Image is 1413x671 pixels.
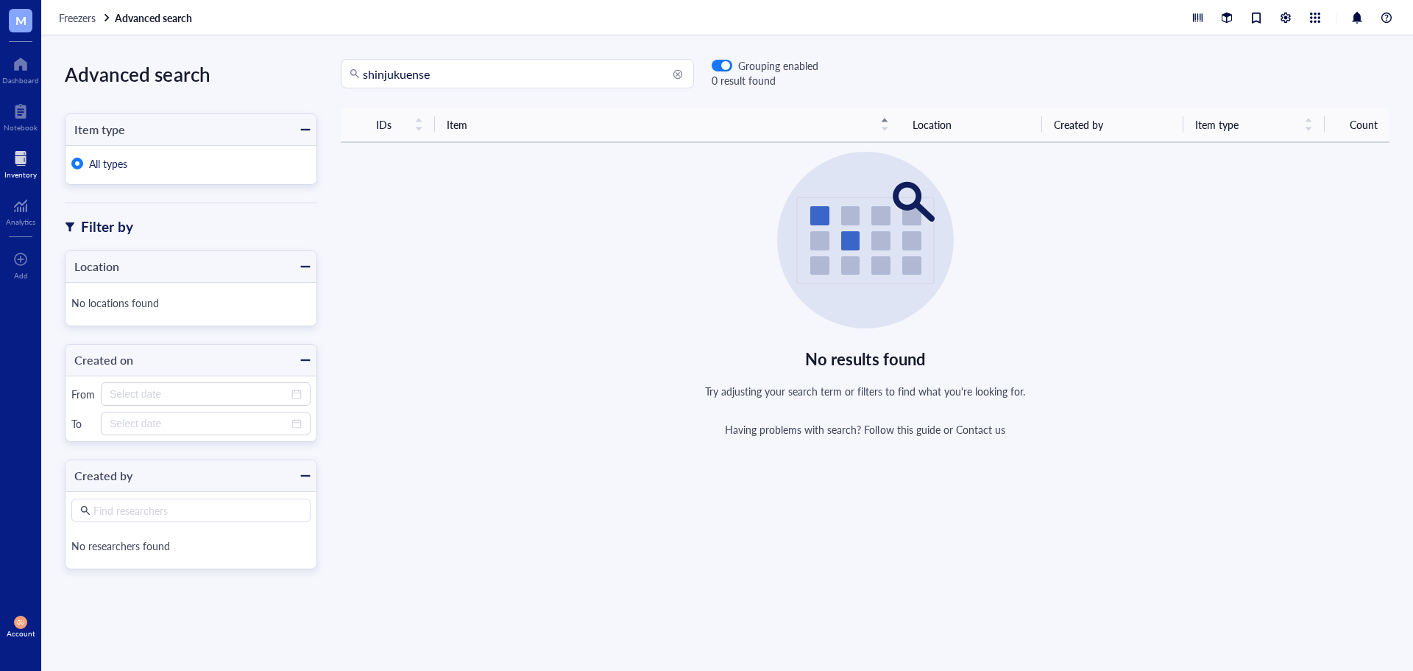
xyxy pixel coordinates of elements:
th: Created by [1042,108,1183,142]
div: Created by [65,466,132,486]
th: Item type [1183,108,1325,142]
div: No researchers found [71,532,311,563]
div: Advanced search [65,59,317,90]
span: Freezers [59,10,96,25]
div: No locations found [71,289,311,320]
div: Location [65,256,119,277]
div: No results found [805,346,925,371]
input: Select date [110,386,288,402]
a: Follow this guide [864,422,940,437]
div: Grouping enabled [738,59,818,72]
a: Contact us [956,422,1005,437]
th: Count [1325,108,1389,142]
span: M [15,11,26,29]
div: Dashboard [2,76,39,85]
a: Freezers [59,11,112,24]
div: Inventory [4,170,37,179]
img: Empty state [777,152,954,329]
div: Try adjusting your search term or filters to find what you're looking for. [705,383,1026,399]
div: Created on [65,350,133,370]
div: Having problems with search? or [725,423,1005,436]
div: Account [7,629,35,638]
span: Item [447,116,871,133]
div: Filter by [81,217,133,237]
span: GU [17,619,24,625]
span: IDs [376,116,406,133]
a: Inventory [4,147,37,179]
div: From [71,387,95,401]
a: Dashboard [2,52,39,85]
div: Item type [65,119,125,140]
span: Item type [1195,116,1295,133]
a: Notebook [4,99,38,132]
th: Location [901,108,1042,142]
div: 0 result found [712,72,818,88]
a: Advanced search [115,11,195,24]
input: Select date [110,415,288,432]
th: IDs [364,108,435,142]
span: All types [89,156,127,171]
div: To [71,417,95,430]
div: Notebook [4,123,38,132]
div: Analytics [6,217,35,226]
a: Analytics [6,194,35,226]
th: Item [435,108,901,142]
div: Add [14,271,28,280]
